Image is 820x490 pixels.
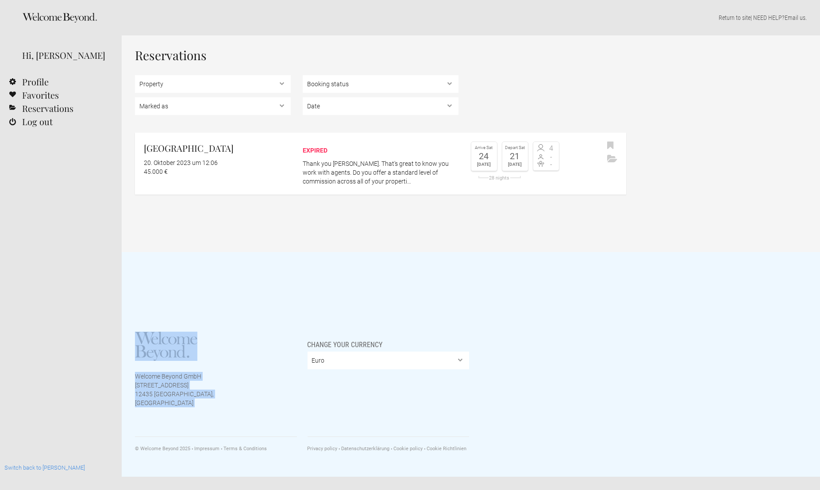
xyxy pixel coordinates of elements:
div: 21 [504,152,526,161]
div: Hi, [PERSON_NAME] [22,49,108,62]
p: | NEED HELP? . [135,13,807,22]
flynt-date-display: 20. Oktober 2023 um 12:06 [144,159,218,166]
a: Datenschutzerklärung [339,446,390,452]
span: - [546,153,557,161]
span: 4 [546,145,557,152]
select: Change your currency [308,352,470,369]
div: [DATE] [504,161,526,168]
p: Welcome Beyond GmbH [STREET_ADDRESS] 12435 [GEOGRAPHIC_DATA], [GEOGRAPHIC_DATA] [135,372,214,407]
a: Switch back to [PERSON_NAME] [4,464,85,471]
h1: Reservations [135,49,626,62]
span: - [546,161,557,168]
div: Arrive Sat [474,144,495,152]
select: , [303,97,458,115]
select: , , , [135,97,291,115]
a: Email us [785,14,805,21]
a: Privacy policy [308,446,338,452]
div: expired [303,146,458,155]
span: Change your currency [308,332,383,349]
div: 24 [474,152,495,161]
a: Cookie Richtlinien [424,446,467,452]
div: Depart Sat [504,144,526,152]
button: Bookmark [605,139,616,153]
p: Thank you [PERSON_NAME]. That's great to know you work with agents. Do you offer a standard level... [303,159,458,186]
a: Terms & Conditions [221,446,267,452]
select: , , [303,75,458,93]
span: © Welcome Beyond 2025 [135,446,190,452]
a: Impressum [192,446,219,452]
img: Welcome Beyond [135,332,197,361]
h2: [GEOGRAPHIC_DATA] [144,142,291,155]
button: Archive [605,153,620,166]
div: 28 nights [471,176,528,180]
a: Return to site [719,14,751,21]
a: [GEOGRAPHIC_DATA] 20. Oktober 2023 um 12:06 45.000 € expired Thank you [PERSON_NAME]. That's grea... [135,133,626,195]
div: [DATE] [474,161,495,168]
flynt-currency: 45.000 € [144,168,168,175]
a: Cookie policy [391,446,423,452]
